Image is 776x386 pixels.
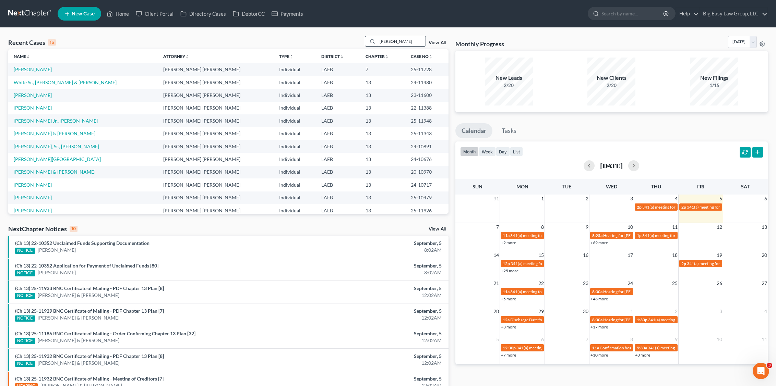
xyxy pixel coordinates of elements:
a: Help [676,8,699,20]
span: 3 [767,363,772,368]
a: (Ch 13) 25-11933 BNC Certificate of Mailing - PDF Chapter 13 Plan [8] [15,285,164,291]
td: 13 [360,127,405,140]
a: Attorneyunfold_more [163,54,189,59]
a: [PERSON_NAME] & [PERSON_NAME] [14,169,95,175]
span: 31 [493,195,500,203]
td: 25-11343 [405,127,449,140]
a: [PERSON_NAME] & [PERSON_NAME] [38,292,119,299]
a: +8 more [635,352,650,358]
span: 341(a) meeting for [PERSON_NAME] [510,233,576,238]
td: 24-11480 [405,76,449,89]
a: [PERSON_NAME] [38,247,76,253]
i: unfold_more [185,55,189,59]
a: Directory Cases [177,8,229,20]
span: 1 [630,307,634,315]
td: Individual [274,114,316,127]
a: View All [429,40,446,45]
span: 2p [681,261,686,266]
td: LAEB [316,102,360,114]
td: 20-10970 [405,166,449,178]
span: 3 [719,307,723,315]
div: September, 5 [304,262,442,269]
td: 13 [360,166,405,178]
div: 10 [70,226,77,232]
td: 13 [360,153,405,165]
span: 7 [496,223,500,231]
span: 6 [764,195,768,203]
a: (Ch 13) 25-11932 BNC Certificate of Mailing - PDF Chapter 13 Plan [8] [15,353,164,359]
div: 2/20 [587,82,635,89]
span: 8 [540,223,545,231]
span: 30 [582,307,589,315]
span: 8:25a [592,233,602,238]
td: [PERSON_NAME] [PERSON_NAME] [158,204,274,217]
span: 5 [719,195,723,203]
span: 2p [681,204,686,210]
div: September, 5 [304,375,442,382]
span: Confirmation hearing for [PERSON_NAME] [600,345,678,350]
input: Search by name... [601,7,664,20]
a: Chapterunfold_more [366,54,389,59]
td: [PERSON_NAME] [PERSON_NAME] [158,89,274,101]
span: 21 [493,279,500,287]
a: [PERSON_NAME] & [PERSON_NAME] [38,314,119,321]
td: 13 [360,204,405,217]
td: Individual [274,89,316,101]
span: Hearing for [PERSON_NAME] [603,233,657,238]
td: Individual [274,178,316,191]
td: [PERSON_NAME] [PERSON_NAME] [158,76,274,89]
span: 17 [627,251,634,259]
a: [PERSON_NAME] & [PERSON_NAME] [38,337,119,344]
td: Individual [274,102,316,114]
span: Hearing for [PERSON_NAME] [603,289,657,294]
div: NextChapter Notices [8,225,77,233]
td: LAEB [316,191,360,204]
span: Sun [473,184,482,189]
span: 20 [761,251,768,259]
span: 11 [671,223,678,231]
td: Individual [274,204,316,217]
span: 14 [493,251,500,259]
a: [PERSON_NAME] [14,182,52,188]
span: 341(a) meeting for [PERSON_NAME] [510,289,576,294]
span: 12 [716,223,723,231]
td: 13 [360,114,405,127]
span: 4 [764,307,768,315]
span: 11a [503,233,510,238]
td: 13 [360,89,405,101]
div: September, 5 [304,308,442,314]
span: 341(a) meeting for [PERSON_NAME] [642,204,708,210]
span: 2 [674,307,678,315]
i: unfold_more [289,55,294,59]
td: [PERSON_NAME] [PERSON_NAME] [158,191,274,204]
td: [PERSON_NAME] [PERSON_NAME] [158,127,274,140]
span: Sat [741,184,750,189]
div: 12:02AM [304,314,442,321]
span: 16 [582,251,589,259]
span: 4 [674,195,678,203]
a: +10 more [590,352,608,358]
a: [PERSON_NAME] [14,208,52,213]
div: 1/15 [690,82,738,89]
a: Typeunfold_more [279,54,294,59]
span: Discharge Date for [PERSON_NAME] [510,317,577,322]
div: NOTICE [15,270,35,276]
a: View All [429,227,446,232]
td: [PERSON_NAME] [PERSON_NAME] [158,114,274,127]
a: +7 more [501,352,516,358]
a: [PERSON_NAME] [14,92,52,98]
a: White Sr., [PERSON_NAME] & [PERSON_NAME] [14,79,117,85]
div: 12:02AM [304,292,442,299]
td: LAEB [316,63,360,76]
a: Home [103,8,132,20]
td: Individual [274,153,316,165]
a: [PERSON_NAME][GEOGRAPHIC_DATA] [14,156,101,162]
span: 341(a) meeting for [PERSON_NAME] [687,261,753,266]
td: [PERSON_NAME] [PERSON_NAME] [158,178,274,191]
a: Calendar [455,123,492,138]
td: Individual [274,76,316,89]
div: 12:02AM [304,360,442,366]
td: Individual [274,191,316,204]
div: New Leads [485,74,533,82]
span: 10 [627,223,634,231]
